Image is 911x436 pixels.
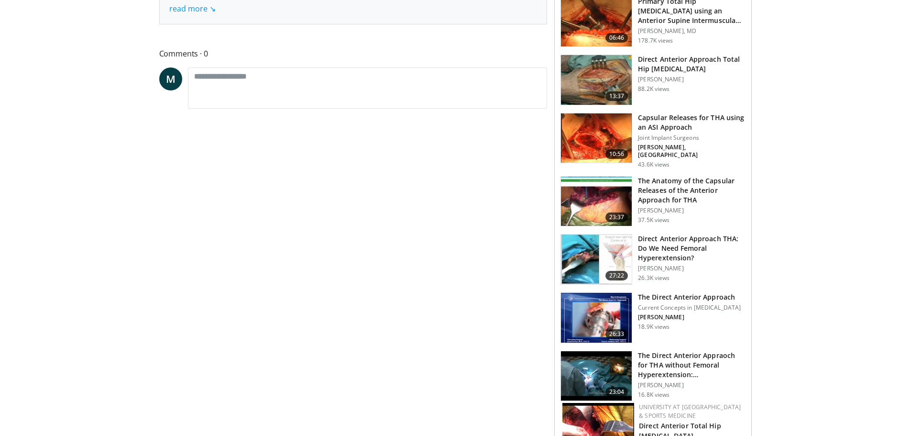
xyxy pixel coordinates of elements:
[605,149,628,159] span: 10:56
[638,27,746,35] p: [PERSON_NAME], MD
[605,329,628,339] span: 26:33
[639,403,741,420] a: University at [GEOGRAPHIC_DATA] & Sports Medicine
[560,351,746,402] a: 23:04 The Direct Anterior Appraoch for THA without Femoral Hyperextension:… [PERSON_NAME] 16.8K v...
[638,76,746,83] p: [PERSON_NAME]
[638,234,746,263] h3: Direct Anterior Approach THA: Do We Need Femoral Hyperextension?
[605,91,628,101] span: 13:37
[638,161,670,168] p: 43.6K views
[638,134,746,142] p: Joint Implant Surgeons
[638,144,746,159] p: [PERSON_NAME], [GEOGRAPHIC_DATA]
[638,216,670,224] p: 37.5K views
[561,55,632,105] img: 294118_0000_1.png.150x105_q85_crop-smart_upscale.jpg
[560,55,746,105] a: 13:37 Direct Anterior Approach Total Hip [MEDICAL_DATA] [PERSON_NAME] 88.2K views
[159,47,548,60] span: Comments 0
[638,292,741,302] h3: The Direct Anterior Approach
[560,292,746,343] a: 26:33 The Direct Anterior Approach Current Concepts in [MEDICAL_DATA] [PERSON_NAME] 18.9K views
[561,177,632,226] img: c4ab79f4-af1a-4690-87a6-21f275021fd0.150x105_q85_crop-smart_upscale.jpg
[169,3,216,14] a: read more ↘
[638,391,670,399] p: 16.8K views
[605,212,628,222] span: 23:37
[605,271,628,280] span: 27:22
[560,234,746,285] a: 27:22 Direct Anterior Approach THA: Do We Need Femoral Hyperextension? [PERSON_NAME] 26.3K views
[638,351,746,380] h3: The Direct Anterior Appraoch for THA without Femoral Hyperextension:…
[561,351,632,401] img: 9VMYaPmPCVvj9dCH4xMDoxOjBrO-I4W8_1.150x105_q85_crop-smart_upscale.jpg
[638,113,746,132] h3: Capsular Releases for THA using an ASI Approach
[638,176,746,205] h3: The Anatomy of the Capsular Releases of the Anterior Approach for THA
[638,37,673,45] p: 178.7K views
[638,265,746,272] p: [PERSON_NAME]
[560,113,746,168] a: 10:56 Capsular Releases for THA using an ASI Approach Joint Implant Surgeons [PERSON_NAME], [GEOG...
[638,304,741,312] p: Current Concepts in [MEDICAL_DATA]
[561,113,632,163] img: 314571_3.png.150x105_q85_crop-smart_upscale.jpg
[638,85,670,93] p: 88.2K views
[159,67,182,90] a: M
[638,207,746,214] p: [PERSON_NAME]
[638,323,670,331] p: 18.9K views
[561,293,632,343] img: -HDyPxAMiGEr7NQ34xMDoxOjBwO2Ktvk.150x105_q85_crop-smart_upscale.jpg
[638,274,670,282] p: 26.3K views
[561,235,632,284] img: 9VMYaPmPCVvj9dCH4xMDoxOjB1O8AjAz_1.150x105_q85_crop-smart_upscale.jpg
[638,381,746,389] p: [PERSON_NAME]
[560,176,746,227] a: 23:37 The Anatomy of the Capsular Releases of the Anterior Approach for THA [PERSON_NAME] 37.5K v...
[605,387,628,397] span: 23:04
[638,313,741,321] p: [PERSON_NAME]
[638,55,746,74] h3: Direct Anterior Approach Total Hip [MEDICAL_DATA]
[605,33,628,43] span: 06:46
